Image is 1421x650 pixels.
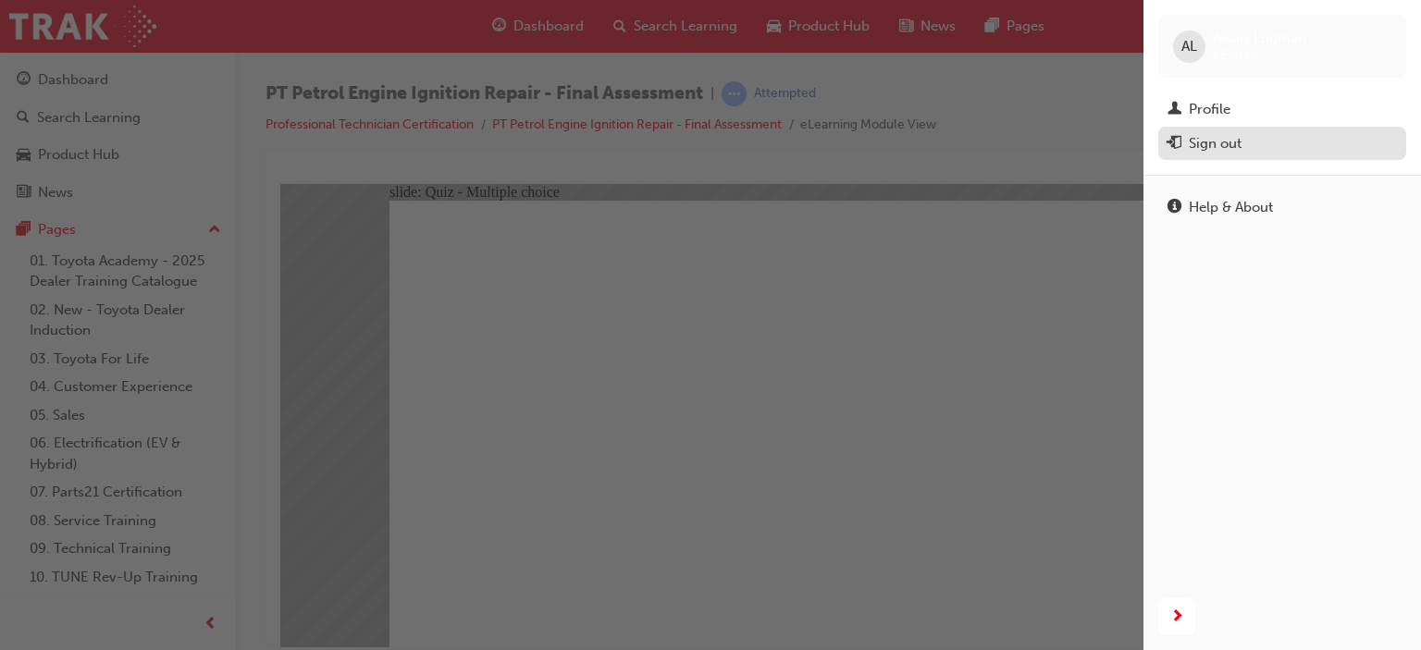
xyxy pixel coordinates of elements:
span: man-icon [1168,102,1181,118]
a: Help & About [1158,190,1406,225]
a: Profile [1158,92,1406,127]
span: exit-icon [1168,136,1181,153]
div: Sign out [1189,133,1242,154]
span: next-icon [1170,606,1184,629]
span: Awais Luqman [1213,30,1306,46]
div: Help & About [1189,197,1273,218]
div: Profile [1189,99,1230,120]
button: Sign out [1158,127,1406,161]
span: 659069 [1213,47,1258,63]
span: info-icon [1168,200,1181,216]
span: AL [1181,36,1197,57]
